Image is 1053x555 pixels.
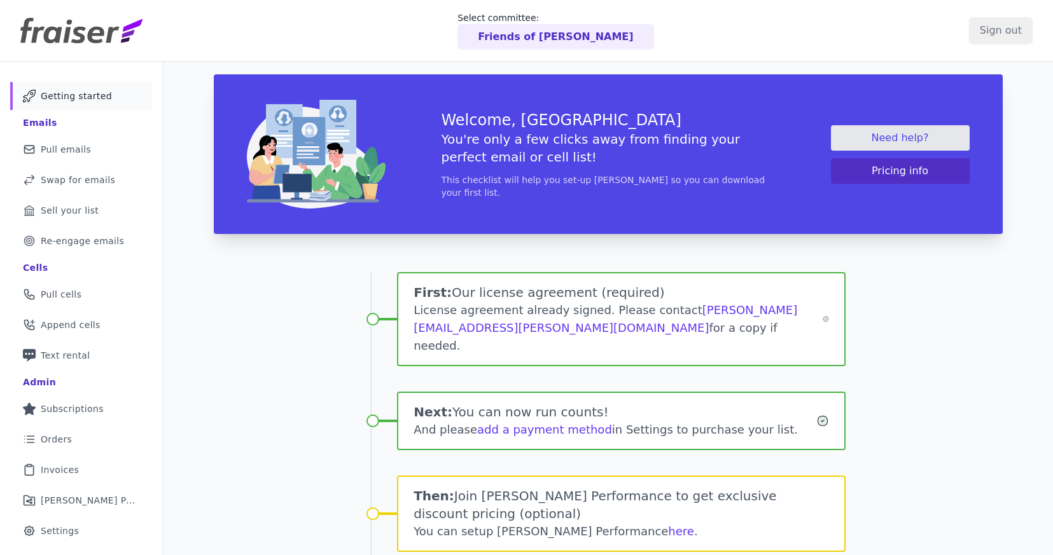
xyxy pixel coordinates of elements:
[10,82,152,110] a: Getting started
[20,18,143,43] img: Fraiser Logo
[10,196,152,224] a: Sell your list
[414,403,816,421] h1: You can now run counts!
[831,158,970,184] button: Pricing info
[457,11,653,24] p: Select committee:
[23,376,56,388] div: Admin
[41,90,112,102] span: Getting started
[414,487,829,523] h1: Join [PERSON_NAME] Performance to get exclusive discount pricing (optional)
[442,174,775,199] p: This checklist will help you set-up [PERSON_NAME] so you can download your first list.
[442,130,775,166] h5: You're only a few clicks away from finding your perfect email or cell list!
[442,110,775,130] h3: Welcome, [GEOGRAPHIC_DATA]
[41,319,101,331] span: Append cells
[41,288,81,301] span: Pull cells
[41,204,99,217] span: Sell your list
[23,116,57,129] div: Emails
[478,29,633,45] p: Friends of [PERSON_NAME]
[414,523,829,540] div: You can setup [PERSON_NAME] Performance .
[10,227,152,255] a: Re-engage emails
[414,421,816,439] div: And please in Settings to purchase your list.
[10,517,152,545] a: Settings
[414,404,452,420] span: Next:
[41,174,115,186] span: Swap for emails
[41,463,79,476] span: Invoices
[668,524,694,538] a: here
[41,494,137,507] span: [PERSON_NAME] Performance
[41,402,104,415] span: Subscriptions
[10,280,152,308] a: Pull cells
[10,311,152,339] a: Append cells
[969,17,1033,44] input: Sign out
[414,284,822,301] h1: Our license agreement (required)
[10,135,152,163] a: Pull emails
[41,349,90,362] span: Text rental
[414,488,454,504] span: Then:
[414,285,452,300] span: First:
[10,395,152,423] a: Subscriptions
[10,456,152,484] a: Invoices
[41,143,91,156] span: Pull emails
[414,301,822,355] div: License agreement already signed. Please contact for a copy if needed.
[10,425,152,453] a: Orders
[247,100,386,209] img: img
[41,433,72,446] span: Orders
[10,486,152,514] a: [PERSON_NAME] Performance
[41,524,79,537] span: Settings
[10,341,152,369] a: Text rental
[23,261,48,274] div: Cells
[477,423,612,436] a: add a payment method
[10,166,152,194] a: Swap for emails
[831,125,970,151] a: Need help?
[457,11,653,50] a: Select committee: Friends of [PERSON_NAME]
[41,235,124,247] span: Re-engage emails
